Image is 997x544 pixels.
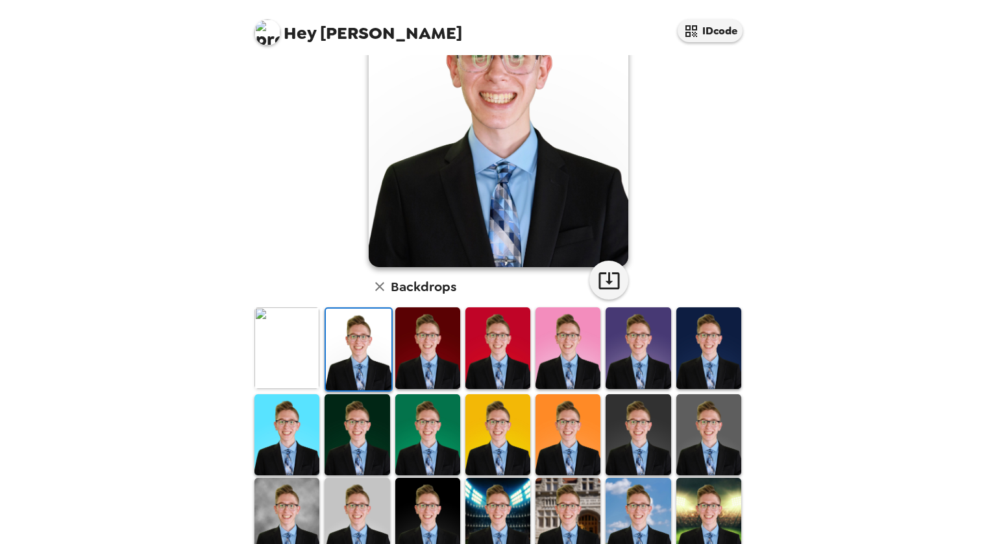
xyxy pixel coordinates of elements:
[254,307,319,388] img: Original
[254,19,280,45] img: profile pic
[254,13,462,42] span: [PERSON_NAME]
[678,19,743,42] button: IDcode
[284,21,316,45] span: Hey
[391,276,456,297] h6: Backdrops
